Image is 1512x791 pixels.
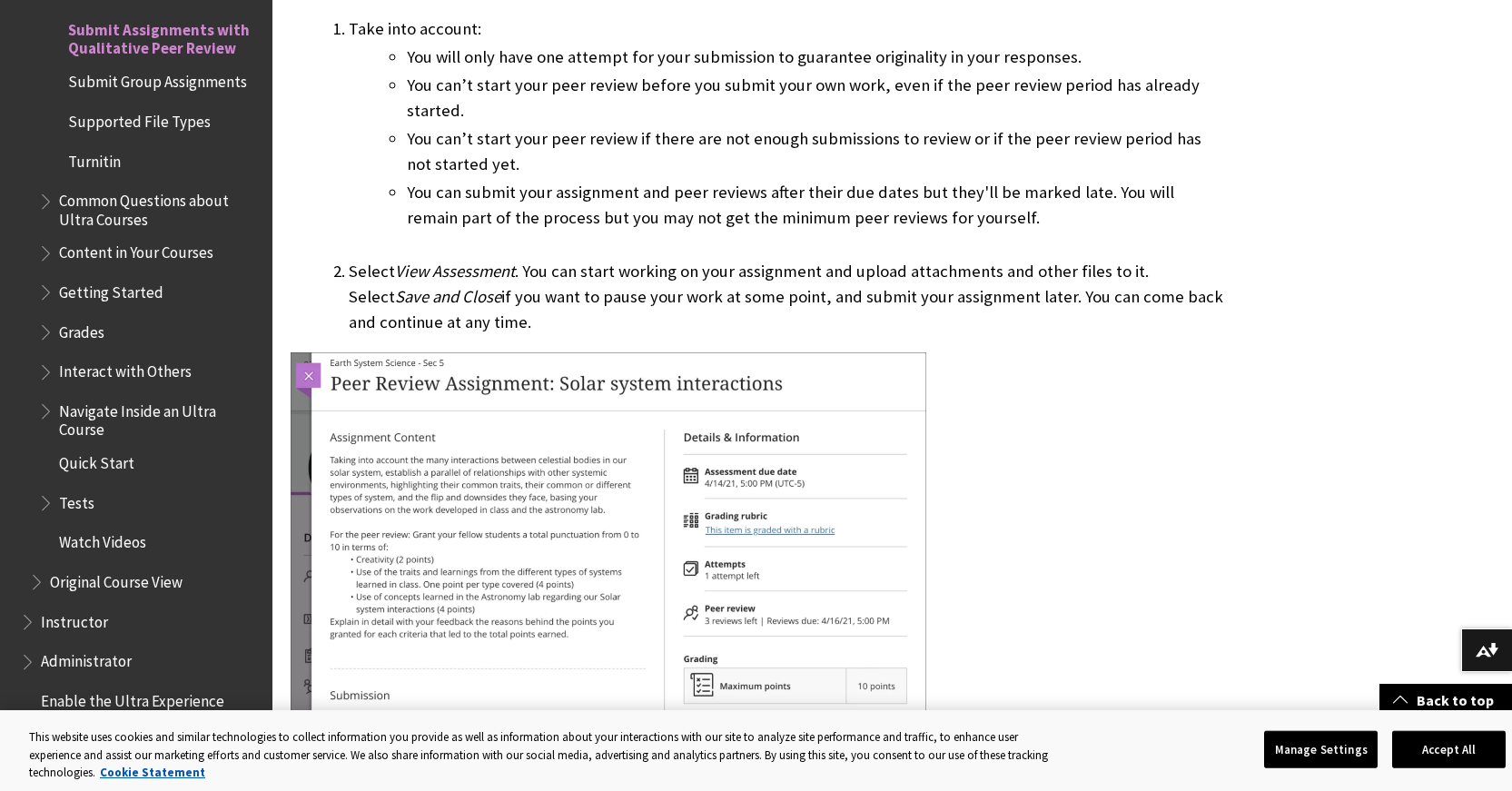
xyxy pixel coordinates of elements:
[59,186,260,229] span: Common Questions about Ultra Courses
[41,647,132,671] span: Administrator
[407,126,1225,177] li: You can’t start your peer review if there are not enough submissions to review or if the peer rev...
[29,728,1059,782] div: This website uses cookies and similar technologies to collect information you provide as well as ...
[407,73,1225,124] li: You can’t start your peer review before you submit your own work, even if the peer review period ...
[407,180,1225,256] li: You can submit your assignment and peer reviews after their due dates but they'll be marked late....
[59,528,146,552] span: Watch Videos
[100,765,205,780] a: More information about your privacy, opens in a new tab
[395,261,515,282] span: View Assessment
[41,686,224,710] span: Enable the Ultra Experience
[349,16,1225,256] li: Take into account:
[50,567,183,591] span: Original Course View
[68,106,211,131] span: Supported File Types
[1379,684,1512,717] a: Back to top
[59,317,104,341] span: Grades
[349,259,1225,335] li: Select . You can start working on your assignment and upload attachments and other files to it. S...
[59,277,163,302] span: Getting Started
[59,357,192,381] span: Interact with Others
[1264,730,1378,768] button: Manage Settings
[68,67,247,92] span: Submit Group Assignments
[407,44,1225,70] li: You will only have one attempt for your submission to guarantee originality in your responses.
[395,286,501,307] span: Save and Close
[59,238,213,262] span: Content in Your Courses
[68,146,121,171] span: Turnitin
[59,488,94,512] span: Tests
[68,15,260,57] span: Submit Assignments with Qualitative Peer Review
[41,607,108,631] span: Instructor
[1392,730,1506,768] button: Accept All
[59,396,260,439] span: Navigate Inside an Ultra Course
[59,448,134,472] span: Quick Start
